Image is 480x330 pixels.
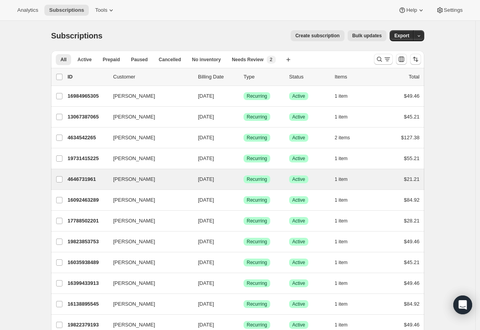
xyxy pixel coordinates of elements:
[108,215,187,227] button: [PERSON_NAME]
[198,155,214,161] span: [DATE]
[113,175,155,183] span: [PERSON_NAME]
[17,7,38,13] span: Analytics
[108,298,187,310] button: [PERSON_NAME]
[113,113,155,121] span: [PERSON_NAME]
[282,54,295,65] button: Create new view
[159,57,181,63] span: Cancelled
[113,279,155,287] span: [PERSON_NAME]
[292,114,305,120] span: Active
[394,33,409,39] span: Export
[247,114,267,120] span: Recurring
[68,153,420,164] div: 19731415225[PERSON_NAME][DATE]SuccessRecurringSuccessActive1 item$55.21
[108,194,187,206] button: [PERSON_NAME]
[108,277,187,290] button: [PERSON_NAME]
[68,174,420,185] div: 4646731961[PERSON_NAME][DATE]SuccessRecurringSuccessActive1 item$21.21
[113,259,155,266] span: [PERSON_NAME]
[247,176,267,182] span: Recurring
[198,259,214,265] span: [DATE]
[68,196,107,204] p: 16092463289
[406,7,417,13] span: Help
[68,238,107,246] p: 19823853753
[335,91,356,102] button: 1 item
[410,54,421,65] button: Sort the results
[335,132,359,143] button: 2 items
[292,280,305,286] span: Active
[232,57,264,63] span: Needs Review
[113,155,155,162] span: [PERSON_NAME]
[404,280,420,286] span: $49.46
[113,300,155,308] span: [PERSON_NAME]
[90,5,120,16] button: Tools
[13,5,43,16] button: Analytics
[108,131,187,144] button: [PERSON_NAME]
[335,155,348,162] span: 1 item
[68,300,107,308] p: 16138895545
[404,197,420,203] span: $84.92
[113,321,155,329] span: [PERSON_NAME]
[198,176,214,182] span: [DATE]
[292,218,305,224] span: Active
[68,195,420,206] div: 16092463289[PERSON_NAME][DATE]SuccessRecurringSuccessActive1 item$84.92
[335,197,348,203] span: 1 item
[348,30,387,41] button: Bulk updates
[113,217,155,225] span: [PERSON_NAME]
[198,135,214,140] span: [DATE]
[60,57,66,63] span: All
[292,239,305,245] span: Active
[247,197,267,203] span: Recurring
[289,73,328,81] p: Status
[335,280,348,286] span: 1 item
[335,174,356,185] button: 1 item
[247,155,267,162] span: Recurring
[247,301,267,307] span: Recurring
[396,54,407,65] button: Customize table column order and visibility
[352,33,382,39] span: Bulk updates
[335,111,356,122] button: 1 item
[292,301,305,307] span: Active
[68,73,107,81] p: ID
[198,322,214,328] span: [DATE]
[409,73,420,81] p: Total
[68,236,420,247] div: 19823853753[PERSON_NAME][DATE]SuccessRecurringSuccessActive1 item$49.46
[68,175,107,183] p: 4646731961
[404,218,420,224] span: $28.21
[108,173,187,186] button: [PERSON_NAME]
[292,322,305,328] span: Active
[68,155,107,162] p: 19731415225
[198,280,214,286] span: [DATE]
[247,239,267,245] span: Recurring
[431,5,467,16] button: Settings
[244,73,283,81] div: Type
[68,113,107,121] p: 13067387065
[335,93,348,99] span: 1 item
[68,215,420,226] div: 17788502201[PERSON_NAME][DATE]SuccessRecurringSuccessActive1 item$28.21
[335,114,348,120] span: 1 item
[247,93,267,99] span: Recurring
[404,176,420,182] span: $21.21
[103,57,120,63] span: Prepaid
[68,259,107,266] p: 16035938489
[335,215,356,226] button: 1 item
[108,235,187,248] button: [PERSON_NAME]
[247,280,267,286] span: Recurring
[68,134,107,142] p: 4634542265
[68,132,420,143] div: 4634542265[PERSON_NAME][DATE]SuccessRecurringSuccessActive2 items$127.38
[404,155,420,161] span: $55.21
[335,135,350,141] span: 2 items
[68,73,420,81] div: IDCustomerBilling DateTypeStatusItemsTotal
[68,278,420,289] div: 16399433913[PERSON_NAME][DATE]SuccessRecurringSuccessActive1 item$49.46
[198,218,214,224] span: [DATE]
[335,195,356,206] button: 1 item
[335,239,348,245] span: 1 item
[401,135,420,140] span: $127.38
[68,91,420,102] div: 16984965305[PERSON_NAME][DATE]SuccessRecurringSuccessActive1 item$49.46
[198,73,237,81] p: Billing Date
[95,7,107,13] span: Tools
[247,259,267,266] span: Recurring
[247,135,267,141] span: Recurring
[295,33,340,39] span: Create subscription
[335,299,356,310] button: 1 item
[198,114,214,120] span: [DATE]
[51,31,103,40] span: Subscriptions
[68,92,107,100] p: 16984965305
